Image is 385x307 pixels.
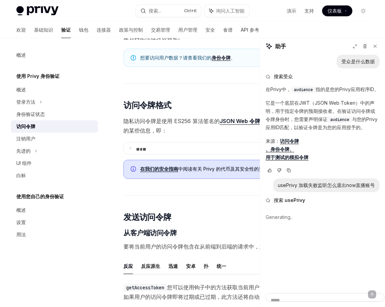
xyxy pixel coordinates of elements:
[11,133,98,145] a: 注销用户
[11,157,98,169] a: UI 组件
[220,118,278,124] font: JSON Web 令牌 (JWT)
[16,207,26,213] font: 概述
[266,154,308,160] a: 用于测试的模拟令牌
[178,27,197,33] font: 用户管理
[322,5,352,16] a: 仪表板
[275,43,286,50] font: 助手
[97,22,111,38] a: 连接器
[212,55,231,61] a: 身份令牌
[123,258,133,274] button: 反应
[11,120,98,133] a: 访问令牌
[123,243,357,250] font: 要将当前用户的访问令牌包含在从前端到后端的请求中，您首先需要检索它，然后适当地发送它。
[184,8,191,13] font: Ctrl
[216,8,245,14] font: 询问人工智能
[266,86,291,92] font: 在Privy中，
[123,118,220,124] font: 隐私访问令牌是使用 ES256 算法签名的
[123,100,171,110] font: 访问令牌格式
[266,138,280,144] font: 来源：
[304,8,314,14] font: 支持
[167,284,227,291] font: 您可以使用钩子中的方法
[266,208,380,226] div: Generating..
[16,87,26,92] font: 概述
[204,5,249,17] button: 询问人工智能
[287,8,296,14] font: 演示
[11,169,98,182] a: 白标
[16,111,45,117] font: 身份验证状态
[123,284,167,291] code: getAccessToken
[151,22,170,38] a: 交易管理
[205,27,215,33] font: 安全
[294,87,313,92] span: audience
[140,55,212,61] font: 想要访问用户数据？请查看我们的
[274,197,305,203] font: 搜索 usePrivy
[11,49,98,61] a: 概述
[368,290,376,299] button: 发送消息
[266,116,378,130] font: 与您的Privy应用ID匹配，以验证令牌是为您的应用授予的。
[231,55,235,61] font: 。
[328,8,342,14] font: 仪表板
[16,136,35,141] font: 注销用户
[136,5,201,17] button: 搜索...Ctrl+K
[316,86,379,92] font: 指的是您的Privy应用程序ID。
[178,166,278,172] font: 中阅读有关 Privy 的代币及其安全性的更多信息
[168,263,178,269] font: 迅速
[220,118,278,125] a: JSON Web 令牌 (JWT)
[119,22,143,38] a: 政策与控制
[119,27,143,33] font: 政策与控制
[191,8,197,13] font: +K
[141,258,160,274] button: 反应原生
[61,27,71,33] font: 验证
[241,22,259,38] a: API 参考
[123,212,171,222] font: 发送访问令牌
[149,8,161,14] font: 搜索...
[266,197,380,204] button: 搜索 usePrivy
[358,5,369,16] button: 切换暗模式
[16,193,64,199] font: 使用您自己的身份验证
[61,22,71,38] a: 验证
[186,263,196,269] font: 安卓
[204,263,208,269] font: 扑
[34,22,53,38] a: 基础知识
[217,258,226,274] button: 统一
[212,55,231,61] font: 身份令牌
[131,166,137,173] svg: 信息
[16,160,32,166] font: UI 组件
[11,228,98,241] a: 用法
[16,27,26,33] font: 欢迎
[123,263,133,269] font: 反应
[280,138,299,144] font: 访问令牌
[16,99,35,105] font: 登录方法
[278,182,375,188] font: usePrivy 加载失败监听怎么退出now直播账号
[16,232,26,237] font: 用法
[217,263,226,269] font: 统一
[11,108,98,120] a: 身份验证状态
[151,27,170,33] font: 交易管理
[140,166,178,172] a: 在我们的安全指南
[287,7,296,14] a: 演示
[304,7,314,14] a: 支持
[274,73,293,79] font: 搜索受众
[223,22,233,38] a: 食谱
[266,73,380,80] button: 搜索受众
[11,216,98,228] a: 设置
[330,117,349,122] span: audience
[204,258,208,274] button: 扑
[241,27,259,33] font: API 参考
[266,146,294,152] a: 、身份令牌、
[34,27,53,33] font: 基础知识
[178,22,197,38] a: 用户管理
[11,204,98,216] a: 概述
[266,100,375,122] font: 它是一个底层在JWT（JSON Web Token）中的声明，用于指定令牌的预期接收者。在验证访问令牌或令牌身份时，您需要声明保证
[123,229,177,237] font: 从客户端访问令牌
[11,84,98,96] a: 概述
[16,172,26,178] font: 白标
[227,284,336,291] font: 获取当前用户的 Privy 令牌（以字符串形式）
[97,27,111,33] font: 连接器
[168,258,178,274] button: 迅速
[186,258,196,274] button: 安卓
[16,22,26,38] a: 欢迎
[16,52,26,58] font: 概述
